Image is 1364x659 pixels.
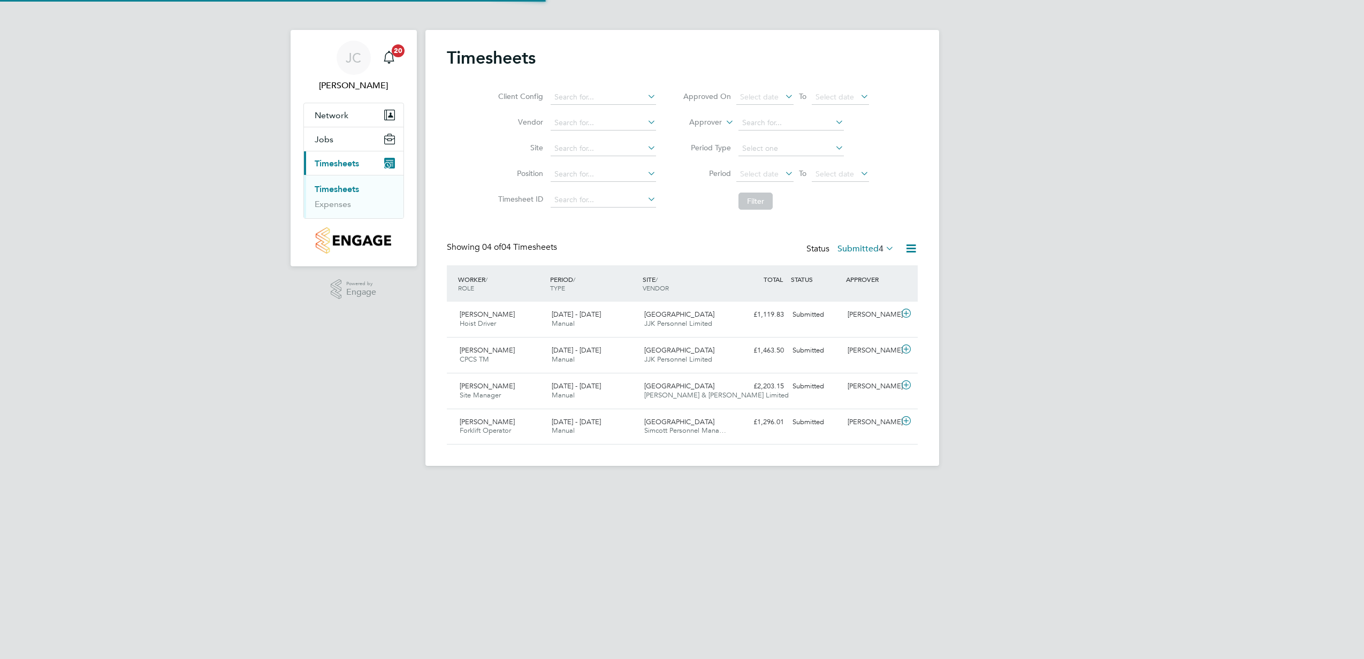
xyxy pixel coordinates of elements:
a: Expenses [315,199,351,209]
span: Jobs [315,134,333,144]
a: JC[PERSON_NAME] [303,41,404,92]
span: [PERSON_NAME] [460,381,515,390]
div: Showing [447,242,559,253]
div: [PERSON_NAME] [843,413,899,431]
span: [DATE] - [DATE] [552,417,601,426]
span: [DATE] - [DATE] [552,381,601,390]
input: Search for... [551,167,656,182]
a: Powered byEngage [331,279,376,300]
span: / [573,275,575,283]
span: 20 [392,44,405,57]
input: Select one [738,141,844,156]
div: £2,203.15 [733,378,788,395]
div: PERIOD [547,270,640,297]
div: SITE [640,270,733,297]
span: [DATE] - [DATE] [552,310,601,319]
label: Site [495,143,543,152]
span: To [796,166,810,180]
span: Powered by [346,279,376,288]
span: Timesheets [315,158,359,168]
span: Select date [740,92,779,102]
div: Submitted [788,306,844,324]
span: [GEOGRAPHIC_DATA] [644,346,714,355]
span: JC [346,51,361,65]
label: Vendor [495,117,543,127]
button: Jobs [304,127,403,151]
span: [GEOGRAPHIC_DATA] [644,417,714,426]
label: Period Type [683,143,731,152]
div: APPROVER [843,270,899,289]
span: JJK Personnel Limited [644,355,712,364]
div: Submitted [788,378,844,395]
span: Select date [816,92,854,102]
div: Timesheets [304,175,403,218]
label: Period [683,168,731,178]
button: Timesheets [304,151,403,175]
h2: Timesheets [447,47,536,68]
a: Go to home page [303,227,404,254]
span: Simcott Personnel Mana… [644,426,726,435]
span: 4 [879,243,883,254]
span: Jonathan Convery [303,79,404,92]
label: Approved On [683,91,731,101]
span: CPCS TM [460,355,489,364]
div: WORKER [455,270,548,297]
div: [PERSON_NAME] [843,342,899,359]
nav: Main navigation [291,30,417,266]
div: Submitted [788,413,844,431]
span: [PERSON_NAME] & [PERSON_NAME] Limited [644,390,789,400]
span: Select date [816,169,854,179]
div: £1,463.50 [733,342,788,359]
span: JJK Personnel Limited [644,319,712,328]
span: VENDOR [643,283,669,292]
label: Approver [674,117,722,128]
div: [PERSON_NAME] [843,378,899,395]
span: TYPE [550,283,565,292]
span: Manual [552,319,575,328]
div: STATUS [788,270,844,289]
span: To [796,89,810,103]
div: £1,296.01 [733,413,788,431]
input: Search for... [738,116,844,131]
span: [GEOGRAPHIC_DATA] [644,310,714,319]
button: Filter [738,193,773,210]
input: Search for... [551,90,656,105]
span: [PERSON_NAME] [460,417,515,426]
label: Client Config [495,91,543,101]
div: Submitted [788,342,844,359]
span: Forklift Operator [460,426,511,435]
button: Network [304,103,403,127]
input: Search for... [551,116,656,131]
a: Timesheets [315,184,359,194]
img: countryside-properties-logo-retina.png [316,227,391,254]
span: Network [315,110,348,120]
a: 20 [378,41,400,75]
span: Manual [552,355,575,364]
span: Hoist Driver [460,319,496,328]
span: 04 of [482,242,501,252]
span: Engage [346,288,376,297]
span: 04 Timesheets [482,242,557,252]
span: [PERSON_NAME] [460,346,515,355]
input: Search for... [551,193,656,208]
div: Status [806,242,896,257]
span: Select date [740,169,779,179]
span: [DATE] - [DATE] [552,346,601,355]
span: Site Manager [460,390,501,400]
label: Timesheet ID [495,194,543,204]
span: ROLE [458,283,474,292]
div: [PERSON_NAME] [843,306,899,324]
span: / [485,275,487,283]
label: Submitted [837,243,894,254]
input: Search for... [551,141,656,156]
span: / [656,275,658,283]
span: [GEOGRAPHIC_DATA] [644,381,714,390]
label: Position [495,168,543,178]
span: Manual [552,426,575,435]
span: TOTAL [764,275,783,283]
div: £1,119.83 [733,306,788,324]
span: [PERSON_NAME] [460,310,515,319]
span: Manual [552,390,575,400]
